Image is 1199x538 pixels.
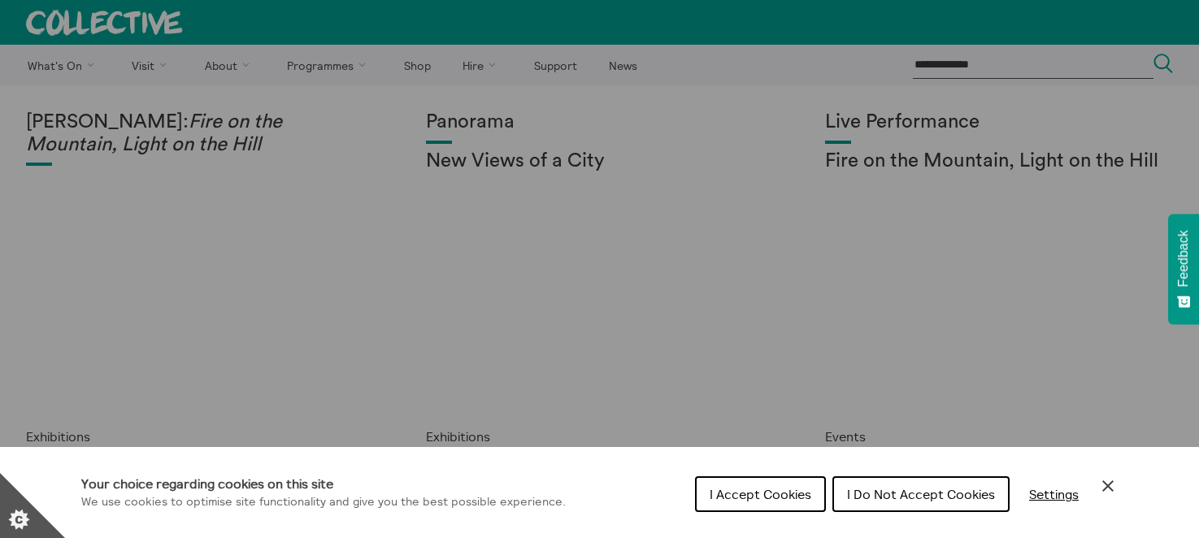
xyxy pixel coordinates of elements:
button: Close Cookie Control [1098,476,1118,496]
span: Feedback [1176,230,1191,287]
button: Feedback - Show survey [1168,214,1199,324]
span: I Do Not Accept Cookies [847,486,995,502]
span: I Accept Cookies [710,486,811,502]
span: Settings [1029,486,1079,502]
h1: Your choice regarding cookies on this site [81,474,566,493]
button: I Do Not Accept Cookies [832,476,1010,512]
button: Settings [1016,478,1092,510]
button: I Accept Cookies [695,476,826,512]
p: We use cookies to optimise site functionality and give you the best possible experience. [81,493,566,511]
